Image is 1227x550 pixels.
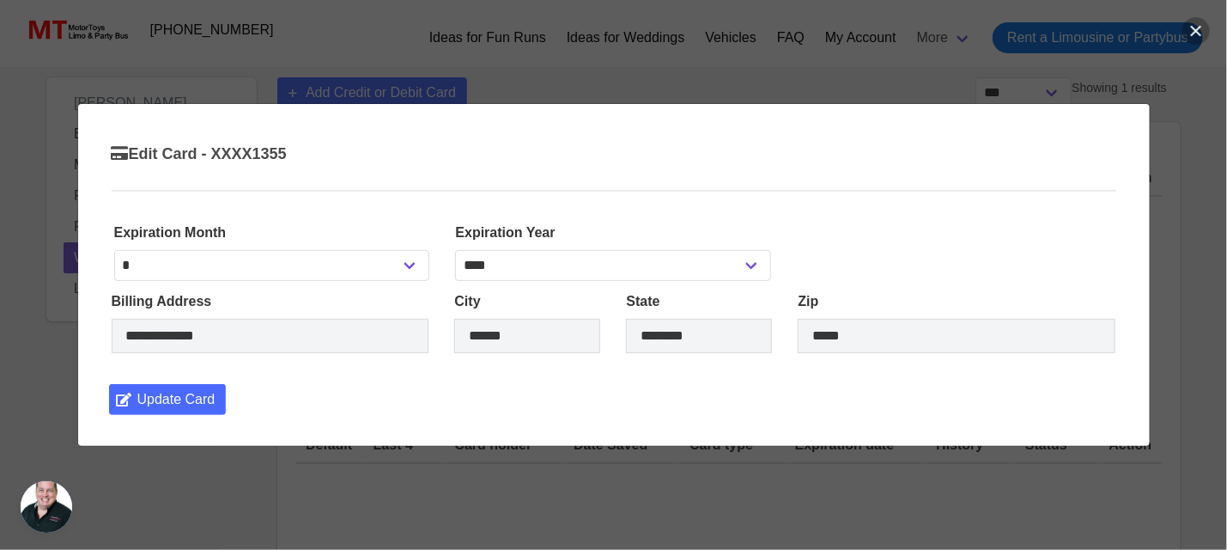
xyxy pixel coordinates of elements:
[137,389,216,410] span: Update Card
[109,384,227,415] button: Update Card
[798,291,1115,312] label: Zip
[112,291,429,312] label: Billing Address
[21,481,72,533] div: Open chat
[112,145,1116,164] h1: Edit Card - XXXX1355
[626,291,772,312] label: State
[455,223,771,243] label: Expiration Year
[114,223,430,243] label: Expiration Month
[454,291,600,312] label: City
